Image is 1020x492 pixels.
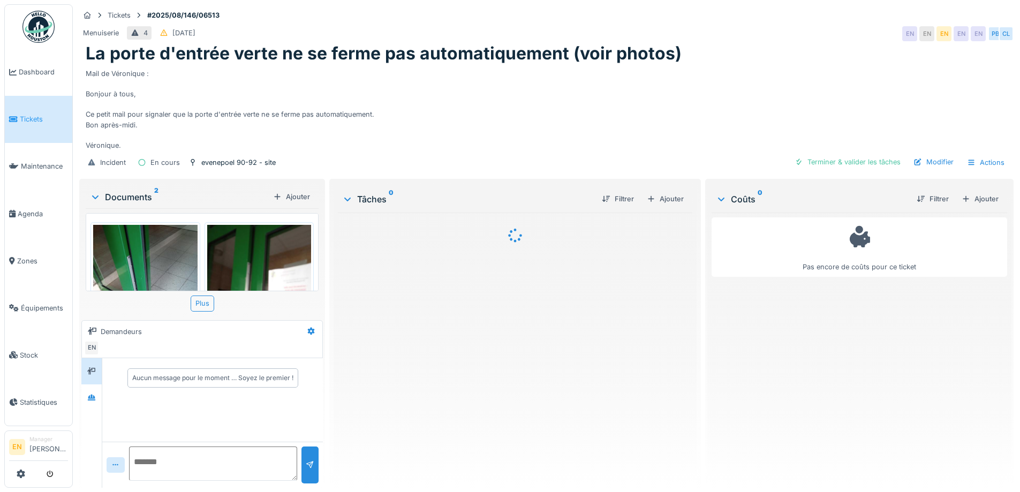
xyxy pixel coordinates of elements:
div: 4 [143,28,148,38]
div: EN [919,26,934,41]
div: En cours [150,157,180,168]
a: Agenda [5,190,72,237]
div: Modifier [909,155,958,169]
span: Tickets [20,114,68,124]
div: Aucun message pour le moment … Soyez le premier ! [132,373,293,383]
a: Équipements [5,284,72,331]
div: Incident [100,157,126,168]
div: Tâches [342,193,593,206]
a: Stock [5,331,72,379]
li: EN [9,439,25,455]
div: Terminer & valider les tâches [790,155,905,169]
div: Tickets [108,10,131,20]
div: Ajouter [269,190,314,204]
div: EN [971,26,986,41]
div: evenepoel 90-92 - site [201,157,276,168]
a: Tickets [5,96,72,143]
img: 4lm812o96fjf5gyprkn8zhcoikma [93,225,198,364]
div: Documents [90,191,269,203]
img: rfex73vrk7y0jzmayvr0rz4x8l7r [207,225,312,364]
span: Équipements [21,303,68,313]
a: Zones [5,237,72,284]
sup: 0 [758,193,762,206]
a: Dashboard [5,49,72,96]
div: EN [936,26,951,41]
a: Maintenance [5,143,72,190]
img: Badge_color-CXgf-gQk.svg [22,11,55,43]
div: Filtrer [912,192,953,206]
span: Agenda [18,209,68,219]
div: CL [999,26,1014,41]
div: EN [954,26,969,41]
div: Menuiserie [83,28,119,38]
div: Actions [962,155,1009,170]
div: Mail de Véronique : Bonjour à tous, Ce petit mail pour signaler que la porte d'entrée verte ne se... [86,64,1007,151]
sup: 2 [154,191,158,203]
li: [PERSON_NAME] [29,435,68,458]
div: Ajouter [643,192,688,206]
div: Plus [191,296,214,311]
span: Dashboard [19,67,68,77]
span: Zones [17,256,68,266]
a: Statistiques [5,379,72,426]
span: Stock [20,350,68,360]
h1: La porte d'entrée verte ne se ferme pas automatiquement (voir photos) [86,43,682,64]
div: Pas encore de coûts pour ce ticket [719,222,1000,272]
div: Demandeurs [101,327,142,337]
div: Manager [29,435,68,443]
a: EN Manager[PERSON_NAME] [9,435,68,461]
div: [DATE] [172,28,195,38]
div: EN [84,340,99,355]
span: Statistiques [20,397,68,407]
div: Coûts [716,193,908,206]
div: Filtrer [598,192,638,206]
strong: #2025/08/146/06513 [143,10,224,20]
div: EN [902,26,917,41]
span: Maintenance [21,161,68,171]
div: PB [988,26,1003,41]
div: Ajouter [957,192,1003,206]
sup: 0 [389,193,394,206]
